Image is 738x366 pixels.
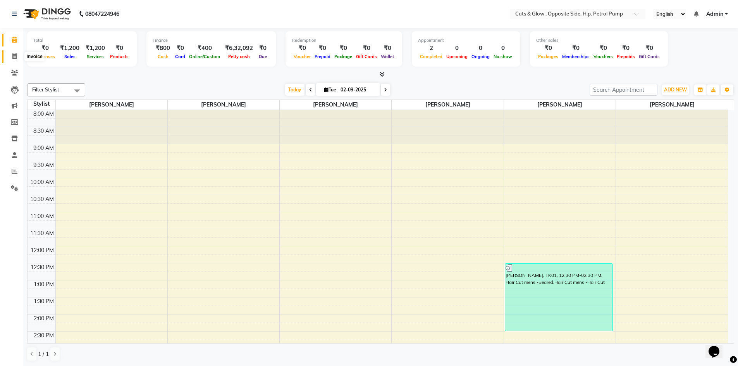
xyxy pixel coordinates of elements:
span: [PERSON_NAME] [168,100,279,110]
span: Wallet [379,54,396,59]
div: 2:00 PM [32,314,55,323]
img: logo [20,3,73,25]
span: Memberships [560,54,592,59]
div: 8:00 AM [32,110,55,118]
div: 12:00 PM [29,246,55,254]
div: 9:30 AM [32,161,55,169]
div: Finance [153,37,270,44]
div: ₹400 [187,44,222,53]
span: Cash [156,54,170,59]
div: ₹0 [379,44,396,53]
span: [PERSON_NAME] [280,100,391,110]
div: 11:00 AM [29,212,55,220]
span: No show [492,54,514,59]
span: Tue [322,87,338,93]
div: 1:30 PM [32,297,55,306]
span: Services [85,54,106,59]
span: Completed [418,54,444,59]
span: Admin [706,10,723,18]
span: Products [108,54,131,59]
div: Redemption [292,37,396,44]
div: ₹1,200 [83,44,108,53]
div: ₹1,200 [57,44,83,53]
div: 12:30 PM [29,263,55,271]
span: Petty cash [226,54,252,59]
span: Online/Custom [187,54,222,59]
span: Upcoming [444,54,470,59]
div: ₹0 [592,44,615,53]
span: Prepaids [615,54,637,59]
div: 10:00 AM [29,178,55,186]
div: ₹0 [173,44,187,53]
span: Today [285,84,304,96]
span: Package [332,54,354,59]
span: [PERSON_NAME] [504,100,616,110]
div: ₹0 [332,44,354,53]
div: ₹800 [153,44,173,53]
span: Sales [62,54,77,59]
div: ₹0 [615,44,637,53]
span: Gift Cards [354,54,379,59]
span: [PERSON_NAME] [616,100,728,110]
iframe: chat widget [705,335,730,358]
div: [PERSON_NAME], TK01, 12:30 PM-02:30 PM, Hair Cut mens -Beared,Hair Cut mens -Hair Cut [505,264,612,331]
div: 8:30 AM [32,127,55,135]
span: Gift Cards [637,54,662,59]
span: Card [173,54,187,59]
span: Due [257,54,269,59]
div: Total [33,37,131,44]
span: 1 / 1 [38,350,49,358]
div: Stylist [28,100,55,108]
span: [PERSON_NAME] [56,100,167,110]
div: 2:30 PM [32,332,55,340]
div: ₹0 [292,44,313,53]
span: Voucher [292,54,313,59]
div: 11:30 AM [29,229,55,237]
input: 2025-09-02 [338,84,377,96]
span: Ongoing [470,54,492,59]
div: 10:30 AM [29,195,55,203]
div: ₹0 [560,44,592,53]
div: 0 [492,44,514,53]
div: Invoice [24,52,44,61]
div: ₹0 [33,44,57,53]
div: Other sales [536,37,662,44]
div: 2 [418,44,444,53]
div: Appointment [418,37,514,44]
div: 0 [470,44,492,53]
div: ₹0 [313,44,332,53]
span: Vouchers [592,54,615,59]
span: ADD NEW [664,87,687,93]
div: ₹6,32,092 [222,44,256,53]
div: ₹0 [637,44,662,53]
div: ₹0 [354,44,379,53]
b: 08047224946 [85,3,119,25]
button: ADD NEW [662,84,689,95]
div: ₹0 [108,44,131,53]
div: ₹0 [256,44,270,53]
span: [PERSON_NAME] [392,100,503,110]
div: 1:00 PM [32,280,55,289]
div: ₹0 [536,44,560,53]
span: Packages [536,54,560,59]
input: Search Appointment [590,84,657,96]
span: Prepaid [313,54,332,59]
span: Filter Stylist [32,86,59,93]
div: 0 [444,44,470,53]
div: 9:00 AM [32,144,55,152]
